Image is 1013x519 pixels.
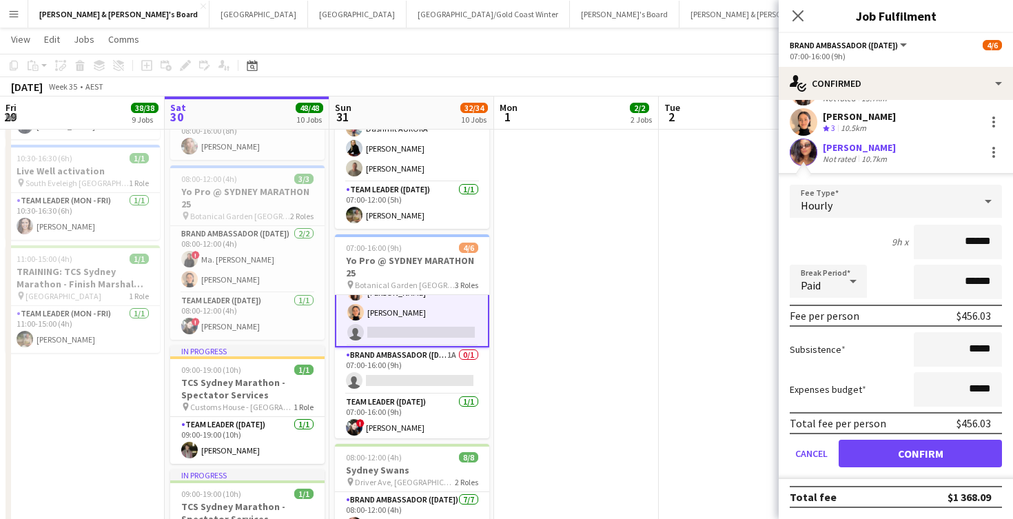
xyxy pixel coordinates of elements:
[190,211,290,221] span: Botanical Garden [GEOGRAPHIC_DATA]
[631,114,652,125] div: 2 Jobs
[6,165,160,177] h3: Live Well activation
[294,174,314,184] span: 3/3
[335,234,489,438] app-job-card: 07:00-16:00 (9h)4/6Yo Pro @ SYDNEY MARATHON 25 Botanical Garden [GEOGRAPHIC_DATA]3 RolesBrand Amb...
[455,280,478,290] span: 3 Roles
[168,109,186,125] span: 30
[170,469,325,480] div: In progress
[192,251,200,259] span: !
[664,101,680,114] span: Tue
[294,489,314,499] span: 1/1
[6,193,160,240] app-card-role: Team Leader (Mon - Fri)1/110:30-16:30 (6h)[PERSON_NAME]
[6,101,17,114] span: Fri
[355,477,455,487] span: Driver Ave, [GEOGRAPHIC_DATA]
[335,34,489,229] app-job-card: 07:00-12:00 (5h)4/4TCS Sydney Marathon - Finish Marshal Crew [GEOGRAPHIC_DATA]2 RolesBrand Ambass...
[294,365,314,375] span: 1/1
[6,245,160,353] div: 11:00-15:00 (4h)1/1TRAINING: TCS Sydney Marathon - Finish Marshal Crew [GEOGRAPHIC_DATA]1 RoleTea...
[3,109,17,125] span: 29
[779,7,1013,25] h3: Job Fulfilment
[190,402,294,412] span: Customs House - [GEOGRAPHIC_DATA]
[790,40,898,50] span: Brand Ambassador (Sunday)
[335,347,489,394] app-card-role: Brand Ambassador ([DATE])1A0/107:00-16:00 (9h)
[6,145,160,240] app-job-card: 10:30-16:30 (6h)1/1Live Well activation South Eveleigh [GEOGRAPHIC_DATA]1 RoleTeam Leader (Mon - ...
[790,51,1002,61] div: 07:00-16:00 (9h)
[333,109,351,125] span: 31
[6,306,160,353] app-card-role: Team Leader (Mon - Fri)1/111:00-15:00 (4h)[PERSON_NAME]
[308,1,407,28] button: [GEOGRAPHIC_DATA]
[461,114,487,125] div: 10 Jobs
[983,40,1002,50] span: 4/6
[170,185,325,210] h3: Yo Pro @ SYDNEY MARATHON 25
[460,103,488,113] span: 32/34
[859,154,890,164] div: 10.7km
[823,154,859,164] div: Not rated
[170,226,325,293] app-card-role: Brand Ambassador ([DATE])2/208:00-12:00 (4h)!Ma. [PERSON_NAME][PERSON_NAME]
[103,30,145,48] a: Comms
[790,40,909,50] button: Brand Ambassador ([DATE])
[948,490,991,504] div: $1 368.09
[39,30,65,48] a: Edit
[294,402,314,412] span: 1 Role
[356,419,365,427] span: !
[25,178,129,188] span: South Eveleigh [GEOGRAPHIC_DATA]
[170,101,186,114] span: Sat
[170,113,325,160] app-card-role: Team Leader ([DATE])1/108:00-16:00 (8h)[PERSON_NAME]
[779,67,1013,100] div: Confirmed
[790,440,833,467] button: Cancel
[335,394,489,441] app-card-role: Team Leader ([DATE])1/107:00-16:00 (9h)![PERSON_NAME]
[956,309,991,323] div: $456.03
[131,103,158,113] span: 38/38
[459,243,478,253] span: 4/6
[6,265,160,290] h3: TRAINING: TCS Sydney Marathon - Finish Marshal Crew
[170,345,325,464] app-job-card: In progress09:00-19:00 (10h)1/1TCS Sydney Marathon - Spectator Services Customs House - [GEOGRAPH...
[801,199,832,212] span: Hourly
[823,141,896,154] div: [PERSON_NAME]
[181,489,241,499] span: 09:00-19:00 (10h)
[17,254,72,264] span: 11:00-15:00 (4h)
[132,114,158,125] div: 9 Jobs
[790,490,837,504] div: Total fee
[498,109,518,125] span: 1
[838,123,869,134] div: 10.5km
[335,182,489,229] app-card-role: Team Leader ([DATE])1/107:00-12:00 (5h)[PERSON_NAME]
[355,280,455,290] span: Botanical Garden [GEOGRAPHIC_DATA]
[170,417,325,464] app-card-role: Team Leader ([DATE])1/109:00-19:00 (10h)[PERSON_NAME]
[570,1,679,28] button: [PERSON_NAME]'s Board
[296,114,323,125] div: 10 Jobs
[130,153,149,163] span: 1/1
[346,452,402,462] span: 08:00-12:00 (4h)
[74,33,94,45] span: Jobs
[296,103,323,113] span: 48/48
[407,1,570,28] button: [GEOGRAPHIC_DATA]/Gold Coast Winter
[181,174,237,184] span: 08:00-12:00 (4h)
[790,383,866,396] label: Expenses budget
[129,178,149,188] span: 1 Role
[290,211,314,221] span: 2 Roles
[956,416,991,430] div: $456.03
[45,81,80,92] span: Week 35
[335,464,489,476] h3: Sydney Swans
[335,95,489,182] app-card-role: Brand Ambassador ([DATE])3/307:00-12:00 (5h)Dashmit AURORA[PERSON_NAME][PERSON_NAME]
[129,291,149,301] span: 1 Role
[44,33,60,45] span: Edit
[192,318,200,326] span: !
[459,452,478,462] span: 8/8
[823,110,896,123] div: [PERSON_NAME]
[130,254,149,264] span: 1/1
[85,81,103,92] div: AEST
[181,365,241,375] span: 09:00-19:00 (10h)
[170,165,325,340] div: 08:00-12:00 (4h)3/3Yo Pro @ SYDNEY MARATHON 25 Botanical Garden [GEOGRAPHIC_DATA]2 RolesBrand Amb...
[170,293,325,340] app-card-role: Team Leader ([DATE])1/108:00-12:00 (4h)![PERSON_NAME]
[831,123,835,133] span: 3
[11,33,30,45] span: View
[25,291,101,301] span: [GEOGRAPHIC_DATA]
[500,101,518,114] span: Mon
[170,345,325,356] div: In progress
[346,243,402,253] span: 07:00-16:00 (9h)
[11,80,43,94] div: [DATE]
[17,153,72,163] span: 10:30-16:30 (6h)
[839,440,1002,467] button: Confirm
